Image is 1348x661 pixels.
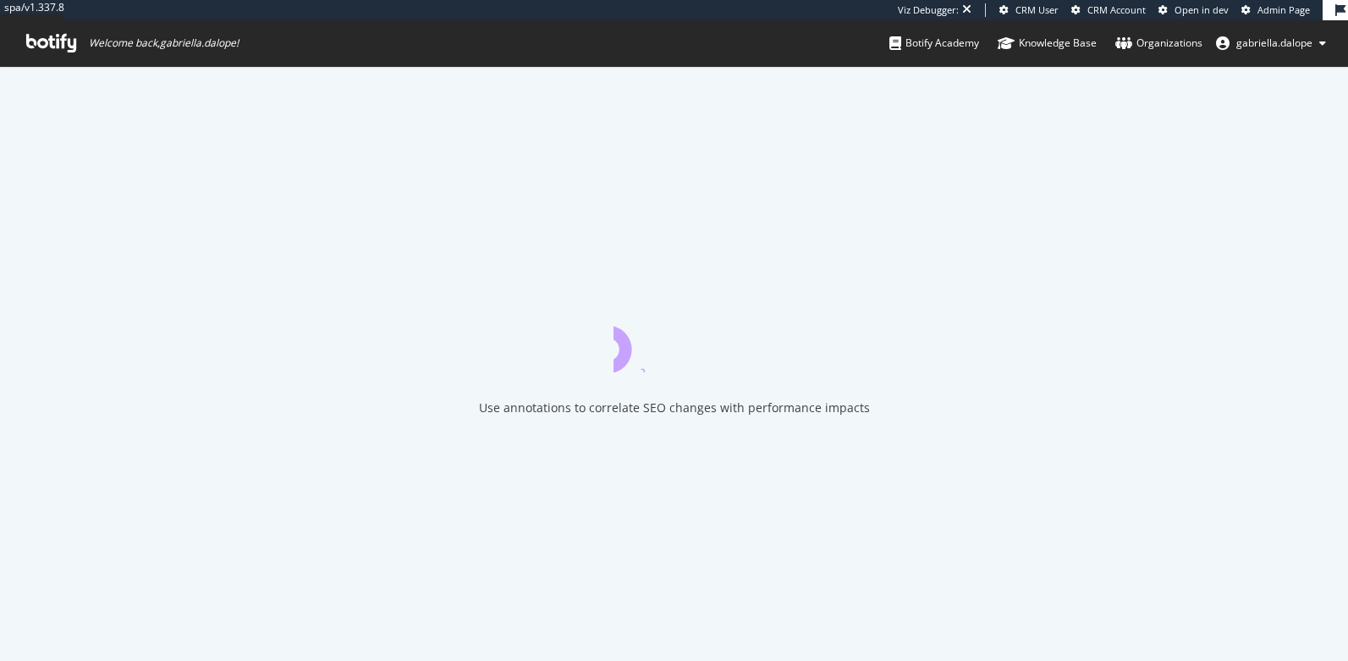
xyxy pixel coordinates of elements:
[1175,3,1229,16] span: Open in dev
[479,399,870,416] div: Use annotations to correlate SEO changes with performance impacts
[1257,3,1310,16] span: Admin Page
[889,35,979,52] div: Botify Academy
[613,311,735,372] div: animation
[1236,36,1312,50] span: gabriella.dalope
[89,36,239,50] span: Welcome back, gabriella.dalope !
[1071,3,1146,17] a: CRM Account
[1241,3,1310,17] a: Admin Page
[998,35,1097,52] div: Knowledge Base
[1202,30,1340,57] button: gabriella.dalope
[1015,3,1059,16] span: CRM User
[999,3,1059,17] a: CRM User
[1087,3,1146,16] span: CRM Account
[898,3,959,17] div: Viz Debugger:
[889,20,979,66] a: Botify Academy
[998,20,1097,66] a: Knowledge Base
[1115,20,1202,66] a: Organizations
[1115,35,1202,52] div: Organizations
[1158,3,1229,17] a: Open in dev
